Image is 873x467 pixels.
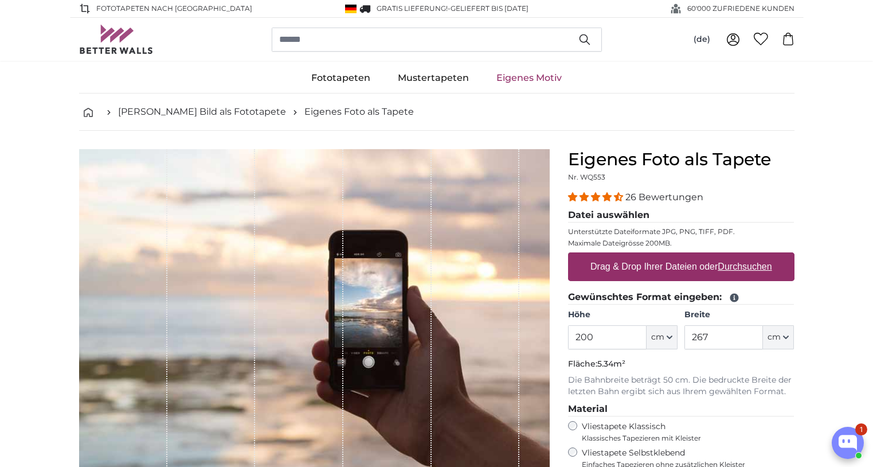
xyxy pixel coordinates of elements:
[304,105,414,119] a: Eigenes Foto als Tapete
[832,427,864,459] button: Open chatbox
[763,325,794,349] button: cm
[687,3,794,14] span: 60'000 ZUFRIEDENE KUNDEN
[855,423,867,435] div: 1
[586,255,777,278] label: Drag & Drop Ihrer Dateien oder
[483,63,576,93] a: Eigenes Motiv
[448,4,529,13] span: -
[79,25,154,54] img: Betterwalls
[568,227,794,236] p: Unterstützte Dateiformate JPG, PNG, TIFF, PDF.
[568,359,794,370] p: Fläche:
[651,332,664,343] span: cm
[684,309,794,321] label: Breite
[568,192,625,203] span: 4.54 stars
[684,29,719,50] button: (de)
[451,4,529,13] span: Geliefert bis [DATE]
[384,63,483,93] a: Mustertapeten
[568,402,794,417] legend: Material
[568,309,678,321] label: Höhe
[568,375,794,398] p: Die Bahnbreite beträgt 50 cm. Die bedruckte Breite der letzten Bahn ergibt sich aus Ihrem gewählt...
[345,5,357,13] img: Deutschland
[118,105,286,119] a: [PERSON_NAME] Bild als Fototapete
[568,290,794,305] legend: Gewünschtes Format eingeben:
[718,262,772,271] u: Durchsuchen
[96,3,252,14] span: Fototapeten nach [GEOGRAPHIC_DATA]
[377,4,448,13] span: GRATIS Lieferung!
[568,173,605,181] span: Nr. WQ553
[647,325,678,349] button: cm
[625,192,703,203] span: 26 Bewertungen
[297,63,384,93] a: Fototapeten
[568,208,794,223] legend: Datei auswählen
[582,434,785,443] span: Klassisches Tapezieren mit Kleister
[582,421,785,443] label: Vliestapete Klassisch
[568,149,794,170] h1: Eigenes Foto als Tapete
[79,94,794,131] nav: breadcrumbs
[568,239,794,248] p: Maximale Dateigrösse 200MB.
[768,332,781,343] span: cm
[597,359,625,369] span: 5.34m²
